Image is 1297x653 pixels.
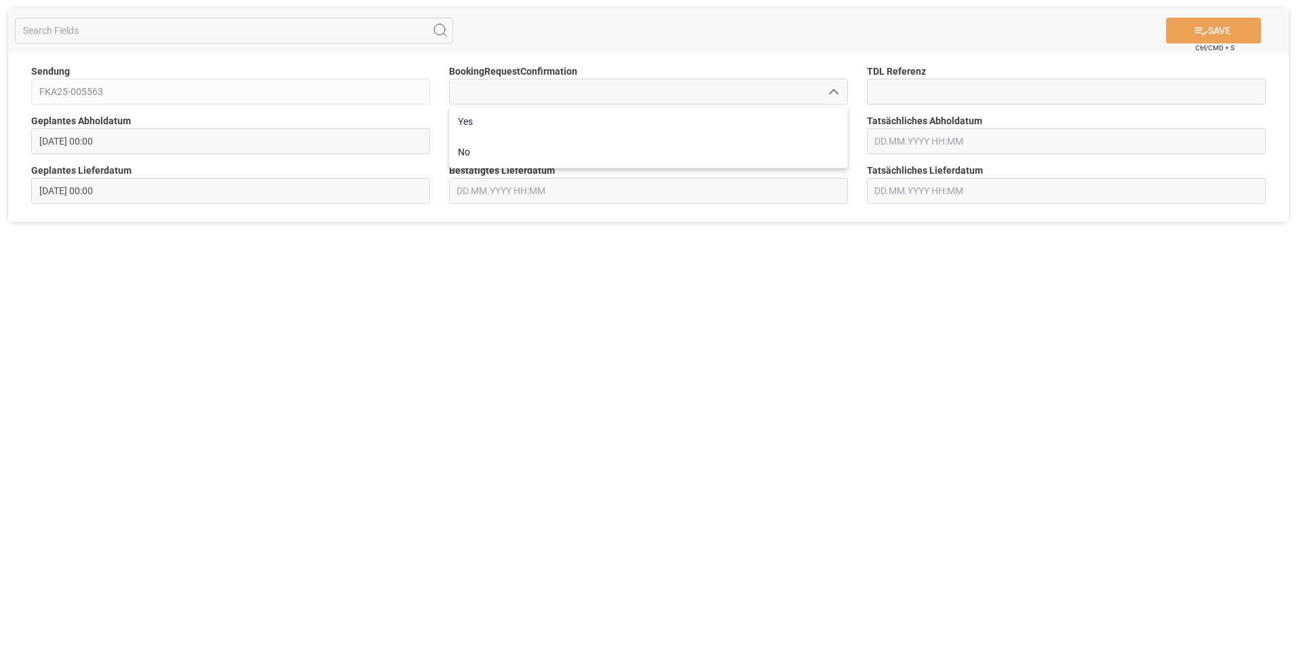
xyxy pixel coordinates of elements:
[449,64,577,79] span: BookingRequestConfirmation
[450,107,847,137] div: Yes
[31,114,131,128] span: Geplantes Abholdatum
[450,137,847,168] div: No
[31,164,132,178] span: Geplantes Lieferdatum
[867,64,926,79] span: TDL Referenz
[31,178,430,204] input: DD.MM.YYYY HH:MM
[15,18,453,43] input: Search Fields
[31,128,430,154] input: DD.MM.YYYY HH:MM
[1166,18,1261,43] button: SAVE
[822,81,843,102] button: close menu
[31,64,70,79] span: Sendung
[449,178,848,204] input: DD.MM.YYYY HH:MM
[867,114,982,128] span: Tatsächliches Abholdatum
[449,164,555,178] span: Bestätigtes Lieferdatum
[1195,43,1235,53] span: Ctrl/CMD + S
[867,128,1266,154] input: DD.MM.YYYY HH:MM
[867,178,1266,204] input: DD.MM.YYYY HH:MM
[867,164,983,178] span: Tatsächliches Lieferdatum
